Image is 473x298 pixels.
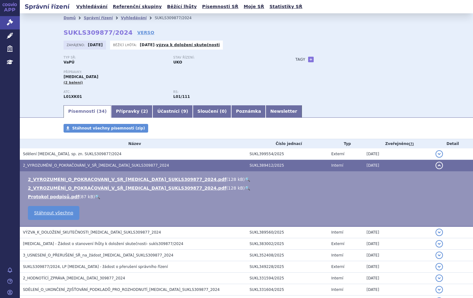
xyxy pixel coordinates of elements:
[246,148,328,160] td: SUKL399554/2025
[99,109,104,114] span: 34
[242,2,266,11] a: Moje SŘ
[28,194,79,199] a: Protokol podpisů.pdf
[81,194,93,199] span: 87 kB
[143,109,146,114] span: 2
[183,109,186,114] span: 9
[64,124,148,133] a: Stáhnout všechny písemnosti (zip)
[364,148,433,160] td: [DATE]
[364,238,433,250] td: [DATE]
[64,60,74,64] strong: VaPÚ
[364,261,433,273] td: [DATE]
[165,2,199,11] a: Běžící lhůty
[28,186,226,191] a: 2_VYROZUMĚNÍ_O_POKRAČOVÁNÍ_V_SŘ_[MEDICAL_DATA]_SUKLS309877_2024.pdf
[95,194,100,199] a: 🔍
[231,105,266,118] a: Poznámka
[246,284,328,296] td: SUKL331604/2025
[331,152,344,156] span: Externí
[67,42,86,47] span: Zahájeno:
[331,253,343,257] span: Interní
[222,109,225,114] span: 0
[72,126,145,130] span: Stáhnout všechny písemnosti (zip)
[432,139,473,148] th: Detail
[364,273,433,284] td: [DATE]
[331,276,343,280] span: Interní
[23,276,125,280] span: 2_HODNOTÍCÍ_ZPRÁVA_LYNPARZA_309877_2024
[308,57,314,62] a: +
[153,105,192,118] a: Účastníci (9)
[88,43,103,47] strong: [DATE]
[155,13,200,23] li: SUKLS309877/2024
[74,2,109,11] a: Vyhledávání
[23,287,220,292] span: SDĚLENÍ_O_UKONČENÍ_ZJIŠŤOVÁNÍ_PODKLADŮ_PRO_ROZHODNUTÍ_LYNPARZA_SUKLS309877_2024
[64,90,167,94] p: ATC:
[64,70,283,74] p: Přípravky:
[64,75,98,79] span: [MEDICAL_DATA]
[435,274,443,282] button: detail
[64,94,82,99] strong: OLAPARIB
[331,163,343,168] span: Interní
[200,2,240,11] a: Písemnosti SŘ
[84,16,113,20] a: Správní řízení
[20,139,246,148] th: Název
[246,226,328,238] td: SUKL389560/2025
[111,2,164,11] a: Referenční skupiny
[28,194,467,200] li: ( )
[23,253,173,257] span: 3_USNESENÍ_O_PŘERUŠENÍ_SŘ_na_žádost_LYNPARZA_SUKLS309877_2024
[137,29,154,36] a: VERSO
[140,42,220,47] p: -
[245,186,250,191] a: 🔍
[28,185,467,191] li: ( )
[267,2,304,11] a: Statistiky SŘ
[295,56,305,63] h3: Tagy
[246,261,328,273] td: SUKL349228/2025
[246,238,328,250] td: SUKL383002/2025
[364,250,433,261] td: [DATE]
[435,286,443,293] button: detail
[111,105,153,118] a: Přípravky (2)
[435,240,443,248] button: detail
[228,177,243,182] span: 128 kB
[28,176,467,182] li: ( )
[23,242,183,246] span: LYNPARZA - Žádost o stanovení lhůty k doložení skutečnosti- sukls309877/2024
[331,287,343,292] span: Interní
[435,229,443,236] button: detail
[64,105,111,118] a: Písemnosti (34)
[64,16,76,20] a: Domů
[364,160,433,171] td: [DATE]
[23,265,168,269] span: SUKLS309877/2024, LP LYNPARZA - žádost o přerušení správního řízení
[228,186,243,191] span: 128 kB
[28,177,226,182] a: 2_VYROZUMENI_O_POKRACOVANI_V_SR_[MEDICAL_DATA]_SUKLS309877_2024.pdf
[246,139,328,148] th: Číslo jednací
[20,2,74,11] h2: Správní řízení
[23,152,122,156] span: Sdělení LYNPARZA, sp. zn. SUKLS309877/2024
[173,90,277,94] p: RS:
[156,43,220,47] a: výzva k doložení skutečnosti
[173,60,182,64] strong: UKO
[331,265,344,269] span: Externí
[364,139,433,148] th: Zveřejněno
[364,284,433,296] td: [DATE]
[173,94,190,99] strong: olaparib tbl.
[246,250,328,261] td: SUKL352408/2025
[64,29,133,36] strong: SUKLS309877/2024
[23,163,169,168] span: 2_VYROZUMĚNÍ_O_POKRAČOVÁNÍ_V_SŘ_LYNPARZA_SUKLS309877_2024
[435,162,443,169] button: detail
[435,150,443,158] button: detail
[173,56,277,59] p: Stav řízení:
[23,230,161,234] span: VÝZVA_K_DOLOŽENÍ_SKUTEČNOSTI_LYNPARZA_SUKLS309877_2024
[193,105,231,118] a: Sloučení (0)
[64,81,83,85] span: (2 balení)
[435,252,443,259] button: detail
[113,42,138,47] span: Běžící lhůta:
[245,177,250,182] a: 🔍
[246,160,328,171] td: SUKL389412/2025
[246,273,328,284] td: SUKL331594/2025
[266,105,302,118] a: Newsletter
[121,16,147,20] a: Vyhledávání
[28,206,79,220] a: Stáhnout všechno
[435,263,443,270] button: detail
[364,226,433,238] td: [DATE]
[328,139,364,148] th: Typ
[331,230,343,234] span: Interní
[409,142,414,146] abbr: (?)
